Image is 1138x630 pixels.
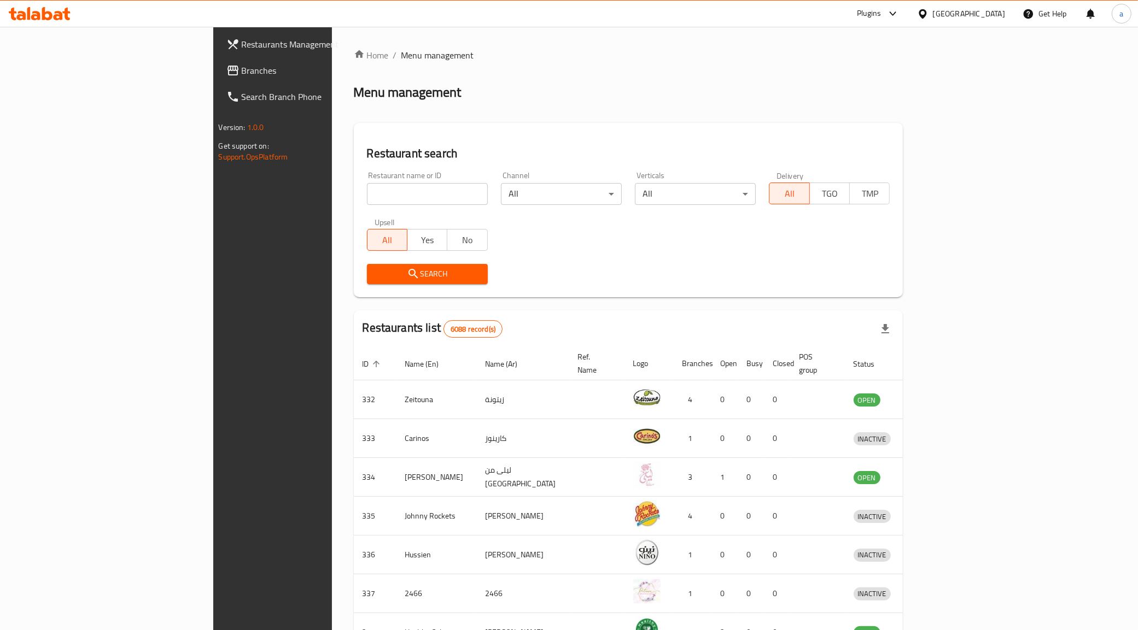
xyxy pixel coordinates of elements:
button: All [769,182,809,204]
div: INACTIVE [854,432,891,445]
td: 0 [712,380,738,419]
div: All [635,183,756,205]
a: Restaurants Management [218,31,404,57]
img: Johnny Rockets [633,500,661,527]
span: Name (En) [405,357,453,370]
td: 0 [738,380,764,419]
td: Johnny Rockets [396,497,477,535]
td: 0 [764,574,791,613]
div: Plugins [857,7,881,20]
span: Branches [242,64,395,77]
span: 1.0.0 [247,120,264,134]
span: ID [363,357,383,370]
span: Status [854,357,889,370]
span: OPEN [854,394,880,407]
label: Upsell [375,218,395,226]
span: TGO [814,186,845,202]
td: 0 [738,419,764,458]
span: TMP [854,186,885,202]
td: Hussien [396,535,477,574]
td: 0 [764,458,791,497]
span: Restaurants Management [242,38,395,51]
h2: Restaurants list [363,320,503,338]
th: Logo [625,347,674,380]
th: Branches [674,347,712,380]
td: 0 [738,497,764,535]
td: 4 [674,497,712,535]
td: [PERSON_NAME] [477,497,569,535]
td: 2466 [396,574,477,613]
img: Zeitouna [633,384,661,411]
th: Busy [738,347,764,380]
img: 2466 [633,578,661,605]
span: INACTIVE [854,510,891,523]
td: 0 [764,419,791,458]
td: 1 [712,458,738,497]
td: 0 [712,574,738,613]
td: 0 [712,497,738,535]
span: INACTIVE [854,433,891,445]
span: All [774,186,805,202]
span: Yes [412,232,443,248]
a: Branches [218,57,404,84]
button: Search [367,264,488,284]
th: Open [712,347,738,380]
span: INACTIVE [854,549,891,561]
a: Support.OpsPlatform [219,150,288,164]
td: 0 [764,535,791,574]
label: Delivery [777,172,804,179]
td: 0 [712,419,738,458]
input: Search for restaurant name or ID.. [367,183,488,205]
td: 0 [738,535,764,574]
button: Yes [407,229,447,251]
span: Version: [219,120,246,134]
span: a [1119,8,1123,20]
td: 0 [738,574,764,613]
span: Name (Ar) [486,357,532,370]
td: Carinos [396,419,477,458]
td: زيتونة [477,380,569,419]
img: Hussien [633,539,661,566]
div: Total records count [443,320,503,338]
span: OPEN [854,472,880,484]
td: 0 [764,380,791,419]
td: 4 [674,380,712,419]
span: Search [376,267,479,281]
div: INACTIVE [854,510,891,523]
span: Get support on: [219,139,269,153]
button: All [367,229,407,251]
td: [PERSON_NAME] [396,458,477,497]
h2: Restaurant search [367,145,890,162]
span: POS group [799,350,832,376]
div: INACTIVE [854,549,891,562]
span: 6088 record(s) [444,324,502,334]
span: No [452,232,483,248]
nav: breadcrumb [354,49,903,62]
td: 1 [674,535,712,574]
td: 0 [738,458,764,497]
div: INACTIVE [854,587,891,600]
td: ليلى من [GEOGRAPHIC_DATA] [477,458,569,497]
div: Export file [872,316,898,342]
button: No [447,229,487,251]
span: Ref. Name [578,350,611,376]
button: TGO [809,182,850,204]
td: 0 [764,497,791,535]
img: Carinos [633,422,661,450]
span: Search Branch Phone [242,90,395,103]
th: Closed [764,347,791,380]
span: All [372,232,403,248]
h2: Menu management [354,84,462,101]
td: 3 [674,458,712,497]
span: INACTIVE [854,587,891,600]
div: OPEN [854,471,880,484]
a: Search Branch Phone [218,84,404,110]
td: 2466 [477,574,569,613]
td: [PERSON_NAME] [477,535,569,574]
button: TMP [849,182,890,204]
div: [GEOGRAPHIC_DATA] [933,8,1005,20]
td: 0 [712,535,738,574]
td: كارينوز [477,419,569,458]
td: 1 [674,574,712,613]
